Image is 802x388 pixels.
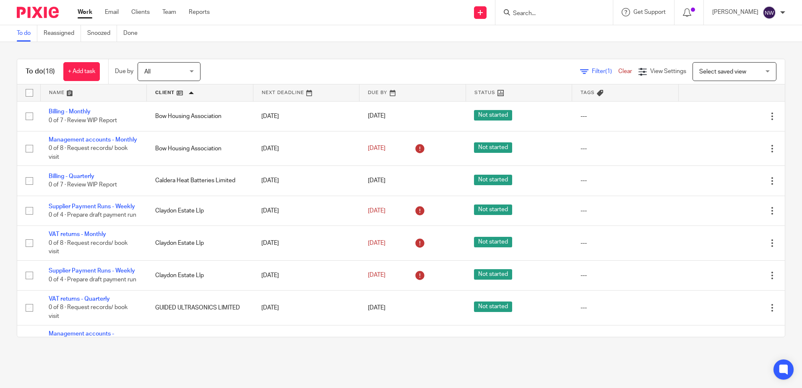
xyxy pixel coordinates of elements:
td: GUIDED ULTRASONICS LIMITED [147,291,253,325]
td: [DATE] [253,196,359,225]
div: --- [581,112,670,121]
span: Not started [474,142,512,153]
p: Due by [115,67,133,76]
a: + Add task [63,62,100,81]
a: Management accounts - Quarterly [49,331,114,345]
a: Work [78,8,92,16]
input: Search [512,10,588,18]
span: Not started [474,237,512,247]
h1: To do [26,67,55,76]
a: Supplier Payment Runs - Weekly [49,268,135,274]
span: 0 of 7 · Review WIP Report [49,118,117,123]
span: Not started [474,175,512,185]
div: --- [581,304,670,312]
span: 0 of 7 · Review WIP Report [49,182,117,188]
td: Claydon Estate Llp [147,260,253,290]
td: [DATE] [253,260,359,290]
a: Supplier Payment Runs - Weekly [49,204,135,210]
td: [DATE] [253,325,359,377]
p: [PERSON_NAME] [712,8,758,16]
span: 0 of 4 · Prepare draft payment run [49,212,136,218]
a: Reassigned [44,25,81,42]
span: (1) [605,68,612,74]
img: svg%3E [763,6,776,19]
td: [DATE] [253,166,359,196]
span: [DATE] [368,273,385,278]
td: Caldera Heat Batteries Limited [147,166,253,196]
div: --- [581,176,670,185]
span: [DATE] [368,208,385,214]
span: [DATE] [368,113,385,119]
td: Bow Housing Association [147,131,253,165]
td: Bow Housing Association [147,101,253,131]
a: Email [105,8,119,16]
a: Team [162,8,176,16]
span: (18) [43,68,55,75]
a: Reports [189,8,210,16]
a: Billing - Quarterly [49,173,94,179]
a: Billing - Monthly [49,109,91,115]
span: Not started [474,301,512,312]
span: 0 of 8 · Request records/ book visit [49,146,128,160]
span: [DATE] [368,240,385,246]
span: Not started [474,110,512,121]
span: All [144,69,151,75]
div: --- [581,271,670,280]
img: Pixie [17,7,59,18]
span: Get Support [633,9,666,15]
span: 0 of 8 · Request records/ book visit [49,305,128,320]
a: VAT returns - Quarterly [49,296,110,302]
td: [DATE] [253,226,359,260]
span: Filter [592,68,618,74]
span: [DATE] [368,145,385,151]
span: [DATE] [368,178,385,184]
a: To do [17,25,37,42]
a: Clients [131,8,150,16]
span: View Settings [650,68,686,74]
a: VAT returns - Monthly [49,231,106,237]
td: [DATE] [253,291,359,325]
span: Not started [474,269,512,280]
span: [DATE] [368,305,385,311]
a: Snoozed [87,25,117,42]
a: Management accounts - Monthly [49,137,137,143]
a: Clear [618,68,632,74]
td: Claydon Estate Llp [147,196,253,225]
span: Not started [474,204,512,215]
span: Tags [581,90,595,95]
span: 0 of 4 · Prepare draft payment run [49,277,136,283]
span: 0 of 8 · Request records/ book visit [49,240,128,255]
a: Done [123,25,144,42]
div: --- [581,207,670,215]
td: [DATE] [253,131,359,165]
div: --- [581,144,670,153]
td: Claydon Estate Llp [147,226,253,260]
td: [DATE] [253,101,359,131]
td: GUIDED ULTRASONICS LIMITED [147,325,253,377]
div: --- [581,239,670,247]
span: Select saved view [699,69,746,75]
